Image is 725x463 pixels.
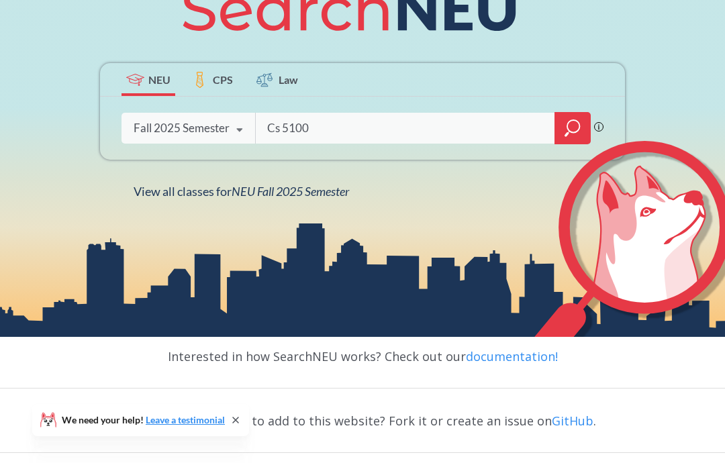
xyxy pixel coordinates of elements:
a: documentation! [466,348,558,364]
span: Law [279,72,298,87]
span: NEU Fall 2025 Semester [232,184,349,199]
div: magnifying glass [554,112,591,144]
svg: magnifying glass [565,119,581,138]
span: NEU [148,72,171,87]
input: Class, professor, course number, "phrase" [266,114,545,142]
div: Fall 2025 Semester [134,121,230,136]
span: CPS [213,72,233,87]
a: GitHub [552,413,593,429]
span: View all classes for [134,184,349,199]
